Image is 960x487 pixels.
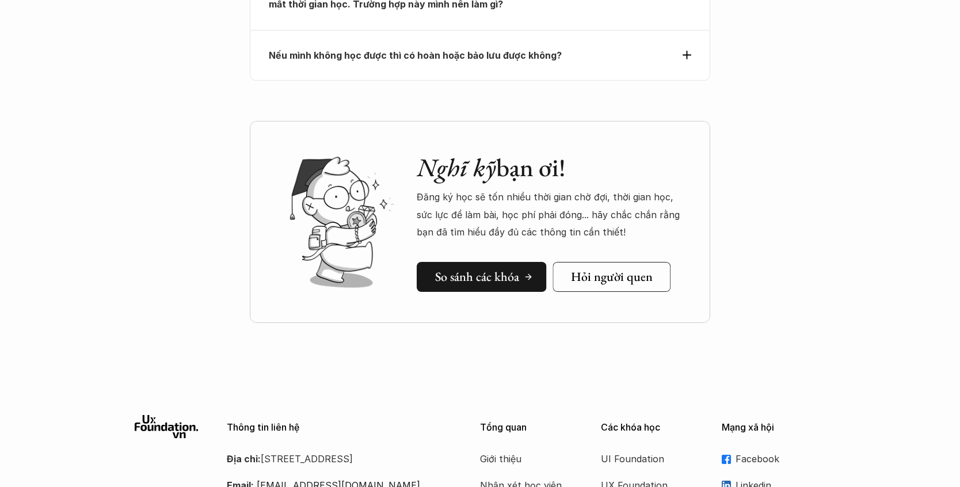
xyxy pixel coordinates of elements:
a: So sánh các khóa [417,262,546,292]
strong: Nếu mình không học được thì có hoàn hoặc bảo lưu được không? [269,50,562,61]
a: Giới thiệu [480,450,572,467]
p: Thông tin liên hệ [227,422,451,433]
p: Các khóa học [601,422,704,433]
h2: bạn ơi! [417,153,687,183]
p: [STREET_ADDRESS] [227,450,451,467]
p: Facebook [736,450,825,467]
h5: So sánh các khóa [435,269,519,284]
em: Nghĩ kỹ [417,151,496,184]
a: Facebook [722,450,825,467]
strong: Địa chỉ: [227,453,261,465]
p: Đăng ký học sẽ tốn nhiều thời gian chờ đợi, thời gian học, sức lực để làm bài, học phí phải đóng.... [417,188,687,241]
p: Mạng xã hội [722,422,825,433]
a: Hỏi người quen [553,262,671,292]
h5: Hỏi người quen [571,269,653,284]
p: Tổng quan [480,422,584,433]
a: UI Foundation [601,450,693,467]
